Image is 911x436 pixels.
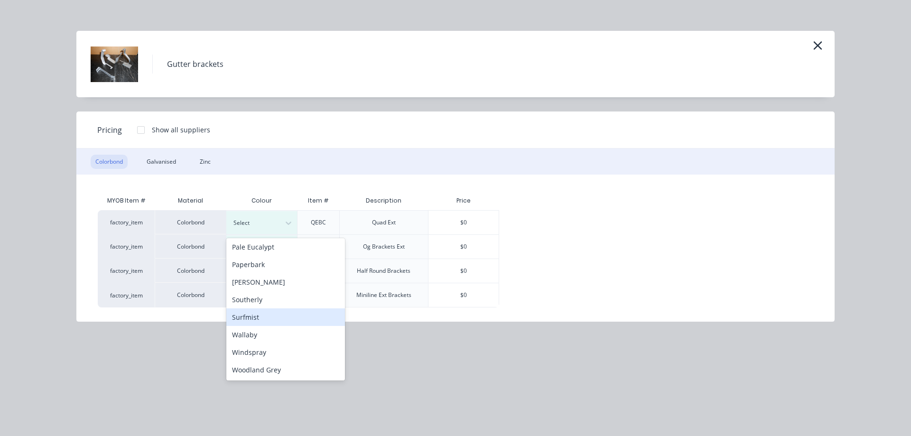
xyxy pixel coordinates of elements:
[428,235,499,259] div: $0
[155,234,226,259] div: Colorbond
[226,308,345,326] div: Surfmist
[226,326,345,343] div: Wallaby
[226,361,345,379] div: Woodland Grey
[358,189,409,213] div: Description
[372,218,396,227] div: Quad Ext
[155,259,226,283] div: Colorbond
[300,189,336,213] div: Item #
[98,259,155,283] div: factory_item
[226,238,345,256] div: Pale Eucalypt
[152,125,210,135] div: Show all suppliers
[428,259,499,283] div: $0
[155,191,226,210] div: Material
[142,155,181,169] div: Galvanised
[428,191,499,210] div: Price
[97,124,122,136] span: Pricing
[226,343,345,361] div: Windspray
[226,273,345,291] div: [PERSON_NAME]
[98,210,155,234] div: factory_item
[356,291,411,299] div: Miniline Ext Brackets
[167,58,223,70] div: Gutter brackets
[428,283,499,307] div: $0
[155,283,226,307] div: Colorbond
[311,218,326,227] div: QEBC
[91,155,128,169] div: Colorbond
[226,291,345,308] div: Southerly
[98,283,155,307] div: factory_item
[91,40,138,88] img: Gutter brackets
[428,211,499,234] div: $0
[226,191,297,210] div: Colour
[155,210,226,234] div: Colorbond
[98,234,155,259] div: factory_item
[357,267,410,275] div: Half Round Brackets
[195,155,215,169] div: Zinc
[363,242,405,251] div: Og Brackets Ext
[98,191,155,210] div: MYOB Item #
[226,256,345,273] div: Paperbark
